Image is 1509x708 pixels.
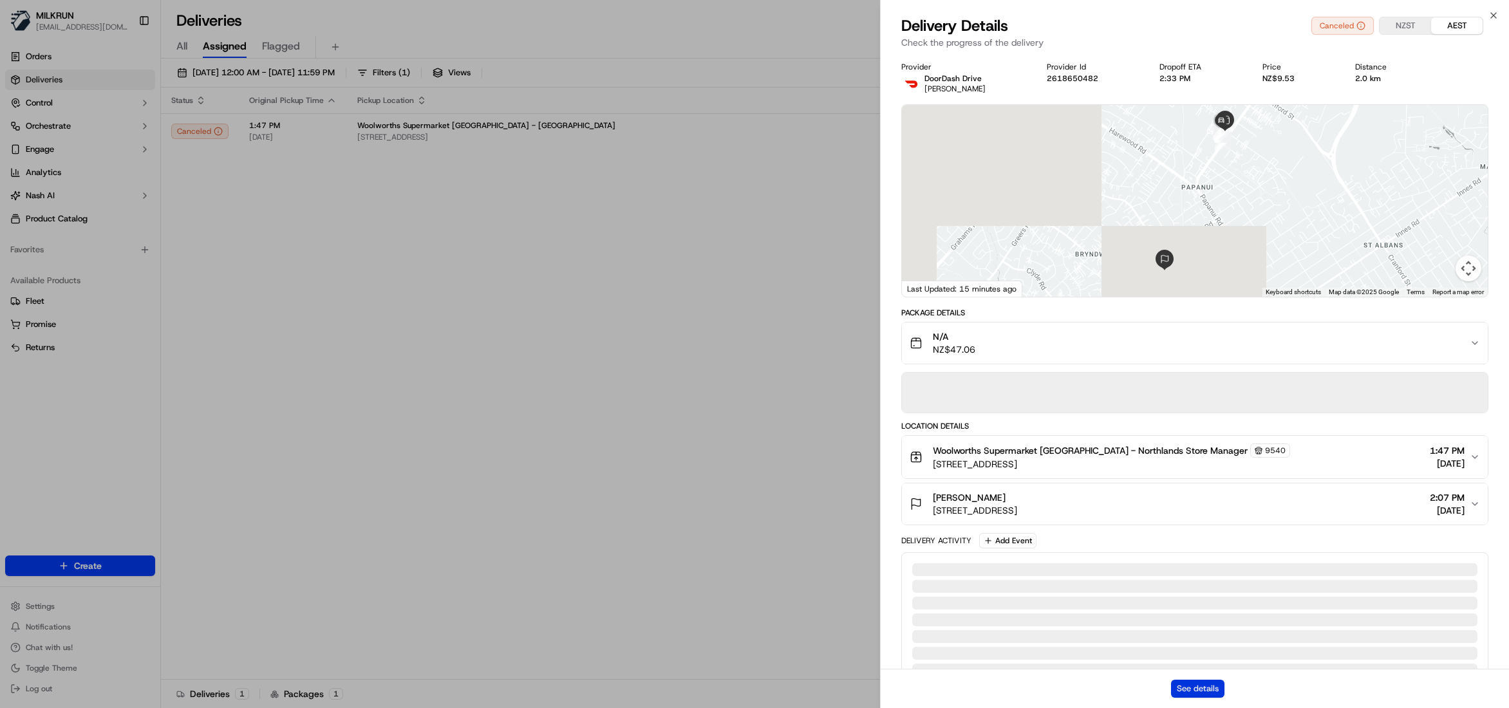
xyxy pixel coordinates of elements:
[905,280,948,297] img: Google
[902,483,1488,525] button: [PERSON_NAME][STREET_ADDRESS]2:07 PM[DATE]
[901,36,1488,49] p: Check the progress of the delivery
[933,330,975,343] span: N/A
[1431,17,1483,34] button: AEST
[901,308,1488,318] div: Package Details
[1355,73,1427,84] div: 2.0 km
[902,281,1022,297] div: Last Updated: 15 minutes ago
[1159,73,1242,84] div: 2:33 PM
[933,343,975,356] span: NZ$47.06
[1456,256,1481,281] button: Map camera controls
[979,533,1036,548] button: Add Event
[1311,17,1374,35] button: Canceled
[1047,73,1098,84] button: 2618650482
[1430,457,1465,470] span: [DATE]
[901,536,971,546] div: Delivery Activity
[933,491,1006,504] span: [PERSON_NAME]
[1407,288,1425,295] a: Terms (opens in new tab)
[924,73,986,84] p: DoorDash Drive
[1047,62,1139,72] div: Provider Id
[902,322,1488,364] button: N/ANZ$47.06
[1171,680,1224,698] button: See details
[1265,445,1286,456] span: 9540
[901,15,1008,36] span: Delivery Details
[933,444,1248,457] span: Woolworths Supermarket [GEOGRAPHIC_DATA] - Northlands Store Manager
[1262,62,1335,72] div: Price
[1262,73,1335,84] div: NZ$9.53
[1430,504,1465,517] span: [DATE]
[1355,62,1427,72] div: Distance
[1430,491,1465,504] span: 2:07 PM
[1432,288,1484,295] a: Report a map error
[933,458,1290,470] span: [STREET_ADDRESS]
[901,421,1488,431] div: Location Details
[1159,62,1242,72] div: Dropoff ETA
[901,73,922,94] img: doordash_logo_v2.png
[1430,444,1465,457] span: 1:47 PM
[1266,288,1321,297] button: Keyboard shortcuts
[901,62,1026,72] div: Provider
[1213,124,1230,140] div: 12
[902,436,1488,478] button: Woolworths Supermarket [GEOGRAPHIC_DATA] - Northlands Store Manager9540[STREET_ADDRESS]1:47 PM[DATE]
[933,504,1017,517] span: [STREET_ADDRESS]
[905,280,948,297] a: Open this area in Google Maps (opens a new window)
[1329,288,1399,295] span: Map data ©2025 Google
[924,84,986,94] span: [PERSON_NAME]
[1380,17,1431,34] button: NZST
